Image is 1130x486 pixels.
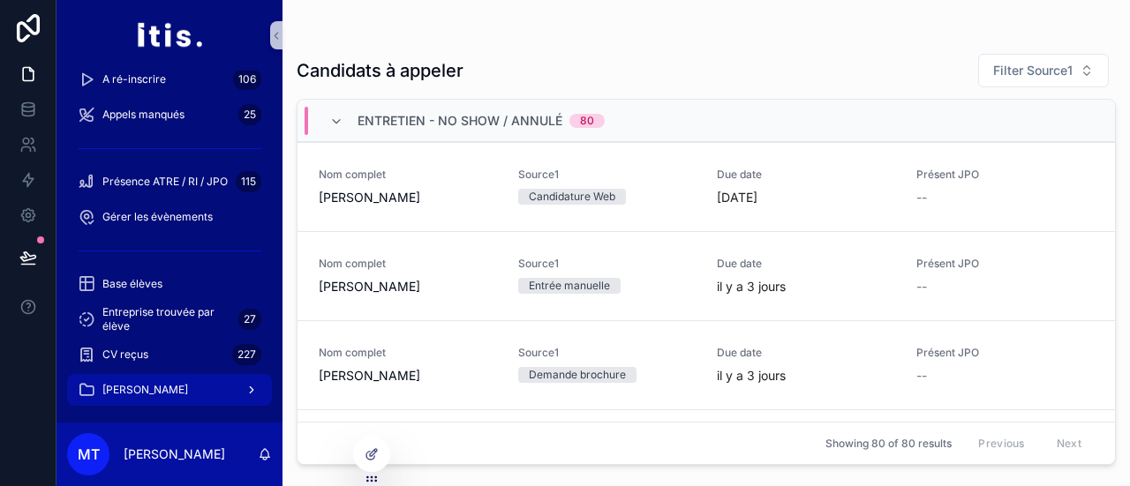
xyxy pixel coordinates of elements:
[319,168,497,182] span: Nom complet
[102,175,228,189] span: Présence ATRE / RI / JPO
[56,71,282,422] div: scrollable content
[580,114,594,128] div: 80
[298,142,1115,231] a: Nom complet[PERSON_NAME]Source1Candidature WebDue date[DATE]Présent JPO--
[238,104,261,125] div: 25
[825,437,952,451] span: Showing 80 of 80 results
[102,348,148,362] span: CV reçus
[319,257,497,271] span: Nom complet
[102,210,213,224] span: Gérer les évènements
[232,344,261,365] div: 227
[233,69,261,90] div: 106
[67,374,272,406] a: [PERSON_NAME]
[319,189,497,206] span: [PERSON_NAME]
[67,303,272,335] a: Entreprise trouvée par élève27
[993,62,1073,79] span: Filter Source1
[717,257,895,271] span: Due date
[319,367,497,385] span: [PERSON_NAME]
[67,268,272,300] a: Base élèves
[529,367,626,383] div: Demande brochure
[916,367,927,385] span: --
[916,257,1095,271] span: Présent JPO
[717,367,786,385] p: il y a 3 jours
[717,168,895,182] span: Due date
[916,278,927,295] span: --
[124,445,225,463] p: [PERSON_NAME]
[67,99,272,131] a: Appels manqués25
[529,278,610,294] div: Entrée manuelle
[916,346,1095,360] span: Présent JPO
[238,309,261,330] div: 27
[916,168,1095,182] span: Présent JPO
[67,339,272,370] a: CV reçus227
[717,278,786,295] p: il y a 3 jours
[518,257,697,271] span: Source1
[978,54,1109,87] button: Select Button
[297,58,463,83] h1: Candidats à appeler
[136,21,202,49] img: App logo
[236,171,261,192] div: 115
[518,168,697,182] span: Source1
[298,320,1115,409] a: Nom complet[PERSON_NAME]Source1Demande brochureDue dateil y a 3 joursPrésent JPO--
[358,112,562,130] span: Entretien - no show / annulé
[916,189,927,206] span: --
[298,231,1115,320] a: Nom complet[PERSON_NAME]Source1Entrée manuelleDue dateil y a 3 joursPrésent JPO--
[518,346,697,360] span: Source1
[102,305,231,333] span: Entreprise trouvée par élève
[78,444,100,465] span: MT
[67,64,272,95] a: A ré-inscrire106
[717,189,757,206] p: [DATE]
[67,166,272,198] a: Présence ATRE / RI / JPO115
[102,72,166,86] span: A ré-inscrire
[102,383,188,397] span: [PERSON_NAME]
[529,189,615,205] div: Candidature Web
[319,278,497,295] span: [PERSON_NAME]
[102,277,162,291] span: Base élèves
[319,346,497,360] span: Nom complet
[67,201,272,233] a: Gérer les évènements
[102,108,185,122] span: Appels manqués
[717,346,895,360] span: Due date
